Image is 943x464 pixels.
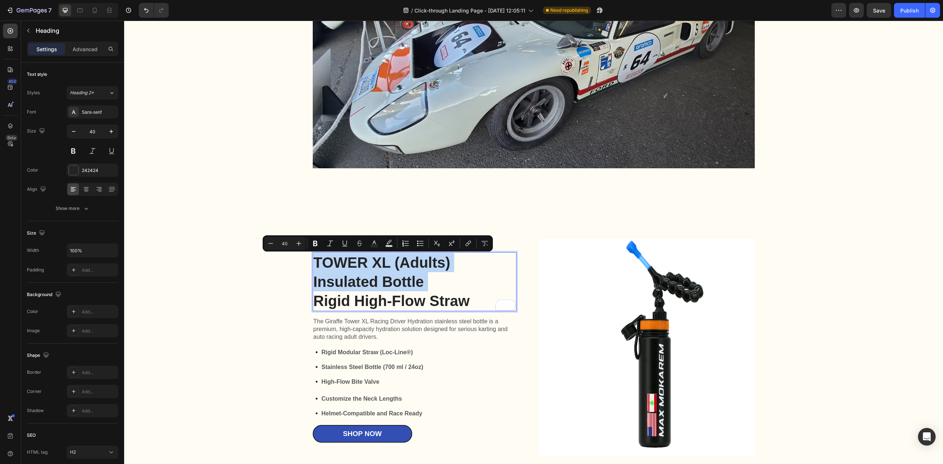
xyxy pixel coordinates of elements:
strong: Customize the Neck Lengths [197,375,278,381]
span: Click-through Landing Page - [DATE] 12:05:11 [414,7,525,14]
strong: Helmet-Compatible and Race Ready [197,390,298,396]
div: Size [27,126,46,136]
div: Rich Text Editor. Editing area: main [196,356,301,367]
span: / [411,7,413,14]
div: Text style [27,71,47,78]
div: Background [27,290,63,300]
div: Border [27,369,41,376]
div: To enrich screen reader interactions, please activate Accessibility in Grammarly extension settings [189,296,392,321]
div: Show more [56,205,90,212]
p: Settings [36,45,57,53]
div: Align [27,184,48,194]
div: Shadow [27,407,44,414]
h2: To enrich screen reader interactions, please activate Accessibility in Grammarly extension settings [189,232,392,291]
div: Sans-serif [82,109,116,116]
div: Add... [82,369,116,376]
div: Shop Now [219,409,257,418]
div: Rich Text Editor. Editing area: main [196,326,301,337]
div: Add... [82,408,116,414]
strong: High-Flow Bite Valve [197,358,255,364]
strong: Stainless Steel Bottle (700 ml / 24oz) [197,343,299,349]
div: Styles [27,89,40,96]
div: Image [27,327,40,334]
div: 450 [7,78,18,84]
div: Beta [6,135,18,141]
div: Add... [82,389,116,395]
div: Rich Text Editor. Editing area: main [196,387,299,398]
div: Editor contextual toolbar [263,235,493,252]
p: Heading [36,26,115,35]
div: Color [27,308,38,315]
button: Publish [894,3,925,18]
div: 242424 [82,167,116,174]
iframe: To enrich screen reader interactions, please activate Accessibility in Grammarly extension settings [124,21,943,464]
div: HTML tag [27,449,48,456]
img: gempages_579757146514654196-0e3c342b-f1fa-4a12-9407-69010523c902.png [415,218,631,436]
div: Width [27,247,39,254]
button: Save [867,3,891,18]
span: Save [873,7,885,14]
p: 7 [48,6,52,15]
div: Undo/Redo [139,3,169,18]
div: Corner [27,388,42,395]
div: Add... [82,267,116,274]
button: H2 [67,446,118,459]
p: Advanced [73,45,98,53]
div: Add... [82,328,116,334]
p: The Giraffe Tower XL Racing Driver Hydration stainless steel bottle is a premium, high-capacity h... [189,297,392,320]
div: Shape [27,351,50,361]
div: Padding [27,267,44,273]
p: TOWER XL (Adults) Insulated Bottle Rigid High-Flow Straw [189,232,392,290]
div: Rich Text Editor. Editing area: main [196,341,301,352]
button: Show more [27,202,118,215]
span: H2 [70,449,76,455]
button: Heading 2* [67,86,118,99]
div: Font [27,109,36,115]
div: Add... [82,309,116,315]
div: SEO [27,432,36,439]
div: Color [27,167,38,173]
button: 7 [3,3,55,18]
div: Rich Text Editor. Editing area: main [196,373,299,384]
div: Size [27,228,46,238]
input: Auto [67,244,118,257]
span: Heading 2* [70,89,94,96]
a: Shop Now [189,404,288,422]
strong: Rigid Modular Straw (Loc-Line®) [197,328,289,335]
div: Publish [900,7,919,14]
div: Open Intercom Messenger [918,428,936,446]
span: Need republishing [550,7,588,14]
